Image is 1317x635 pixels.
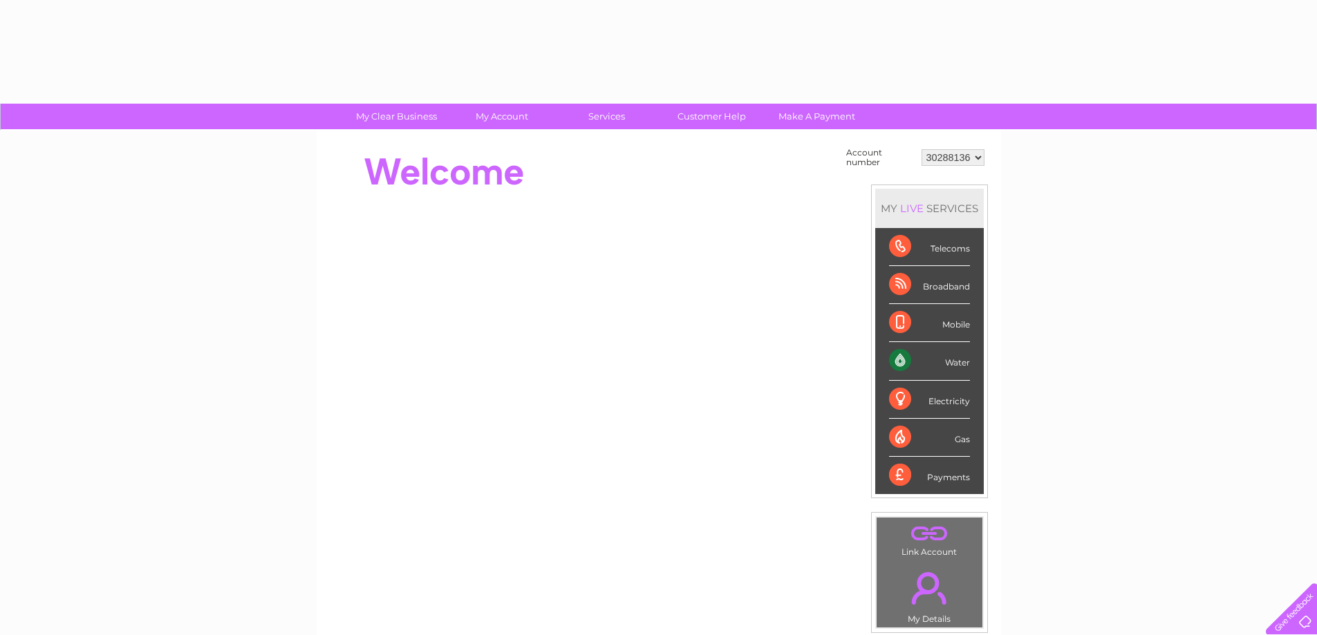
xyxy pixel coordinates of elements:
[760,104,874,129] a: Make A Payment
[445,104,559,129] a: My Account
[339,104,454,129] a: My Clear Business
[889,266,970,304] div: Broadband
[550,104,664,129] a: Services
[889,304,970,342] div: Mobile
[876,560,983,628] td: My Details
[655,104,769,129] a: Customer Help
[843,144,918,171] td: Account number
[876,517,983,560] td: Link Account
[875,189,984,228] div: MY SERVICES
[889,228,970,266] div: Telecoms
[897,202,926,215] div: LIVE
[889,457,970,494] div: Payments
[889,342,970,380] div: Water
[889,419,970,457] div: Gas
[889,381,970,419] div: Electricity
[880,521,979,545] a: .
[880,564,979,612] a: .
